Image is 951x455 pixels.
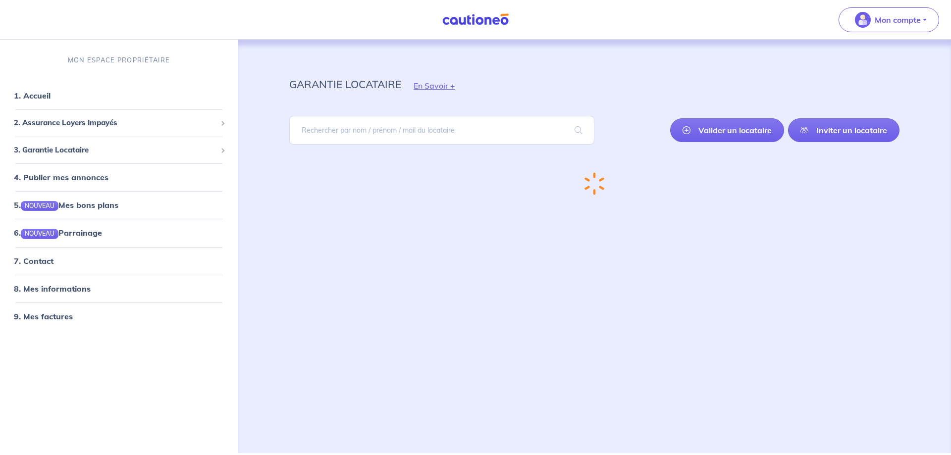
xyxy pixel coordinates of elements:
div: 6.NOUVEAUParrainage [4,223,234,243]
p: garantie locataire [289,75,401,93]
span: search [563,116,594,144]
p: Mon compte [875,14,921,26]
img: illu_account_valid_menu.svg [855,12,871,28]
div: 7. Contact [4,251,234,270]
span: 3. Garantie Locataire [14,145,216,156]
a: 1. Accueil [14,91,51,101]
button: En Savoir + [401,71,468,100]
div: 8. Mes informations [4,278,234,298]
a: 9. Mes factures [14,311,73,321]
span: 2. Assurance Loyers Impayés [14,117,216,129]
a: 7. Contact [14,255,53,265]
input: Rechercher par nom / prénom / mail du locataire [289,116,594,145]
div: 9. Mes factures [4,306,234,326]
div: 2. Assurance Loyers Impayés [4,113,234,133]
p: MON ESPACE PROPRIÉTAIRE [68,55,170,65]
a: Valider un locataire [670,118,784,142]
a: 4. Publier mes annonces [14,172,108,182]
div: 4. Publier mes annonces [4,167,234,187]
img: Cautioneo [438,13,513,26]
div: 1. Accueil [4,86,234,105]
div: 5.NOUVEAUMes bons plans [4,195,234,215]
button: illu_account_valid_menu.svgMon compte [839,7,939,32]
img: loading-spinner [584,172,604,195]
a: 6.NOUVEAUParrainage [14,228,102,238]
a: 5.NOUVEAUMes bons plans [14,200,118,210]
a: 8. Mes informations [14,283,91,293]
div: 3. Garantie Locataire [4,141,234,160]
a: Inviter un locataire [788,118,899,142]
